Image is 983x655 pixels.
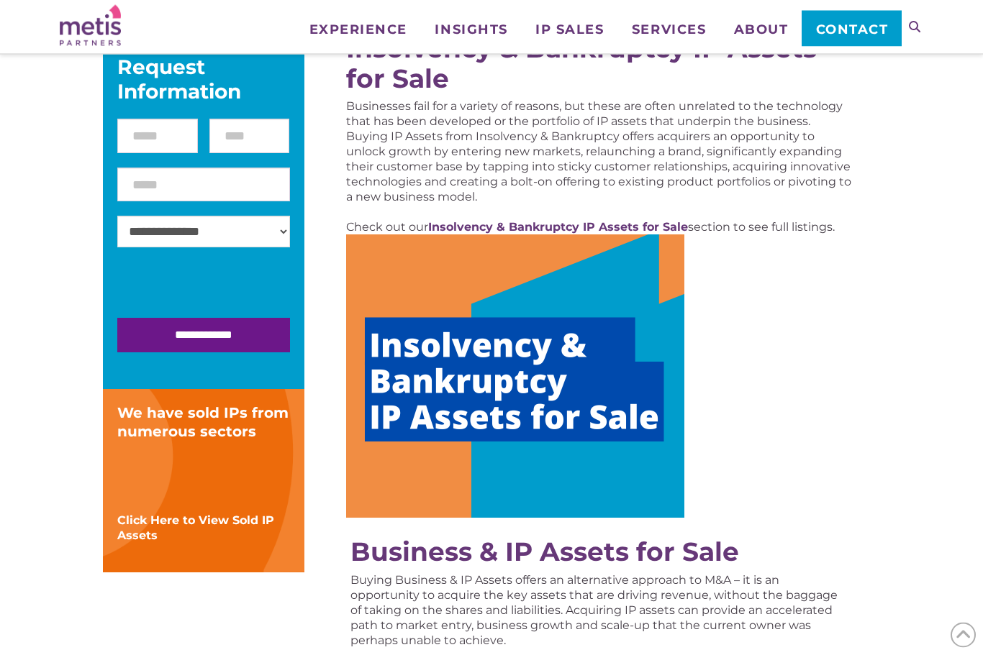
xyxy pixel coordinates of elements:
[346,220,852,235] p: Check out our section to see full listings.
[350,573,847,649] p: Buying Business & IP Assets offers an alternative approach to M&A – it is an opportunity to acqui...
[350,536,739,568] a: Business & IP Assets for Sale
[117,55,290,104] div: Request Information
[117,514,274,543] a: Click Here to View Sold IP Assets
[346,235,684,518] img: Image
[816,23,889,36] span: Contact
[117,262,336,319] iframe: reCAPTCHA
[346,99,852,205] p: Businesses fail for a variety of reasons, but these are often unrelated to the technology that ha...
[117,404,290,441] div: We have sold IPs from numerous sectors
[951,623,976,648] span: Back to Top
[346,33,817,95] a: Insolvency & Bankruptcy IP Assets for Sale
[802,11,902,47] a: Contact
[632,23,706,36] span: Services
[428,221,688,234] a: Insolvency & Bankruptcy IP Assets for Sale
[309,23,407,36] span: Experience
[60,5,121,46] img: Metis Partners
[435,23,507,36] span: Insights
[535,23,604,36] span: IP Sales
[734,23,789,36] span: About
